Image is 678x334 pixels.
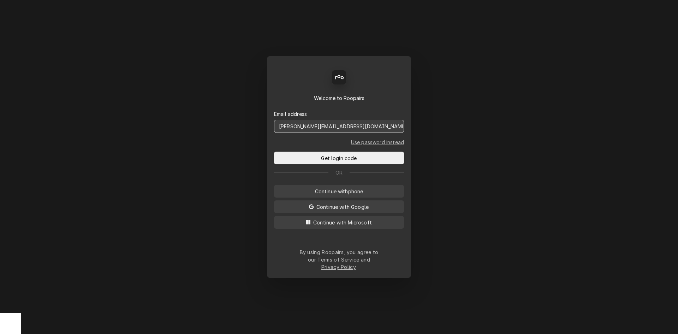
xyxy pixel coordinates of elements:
span: Continue with Microsoft [312,219,373,226]
input: email@mail.com [274,120,404,133]
a: Privacy Policy [321,264,356,270]
button: Get login code [274,152,404,164]
div: Welcome to Roopairs [274,94,404,102]
div: By using Roopairs, you agree to our and . [299,248,379,271]
button: Continue with Google [274,200,404,213]
a: Terms of Service [317,257,359,263]
button: Continue withphone [274,185,404,198]
span: Continue with Google [315,203,370,211]
div: Or [274,169,404,176]
a: Go to Email and password form [351,139,404,146]
label: Email address [274,110,307,118]
button: Continue with Microsoft [274,216,404,229]
span: Get login code [320,154,358,162]
span: Continue with phone [314,188,365,195]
